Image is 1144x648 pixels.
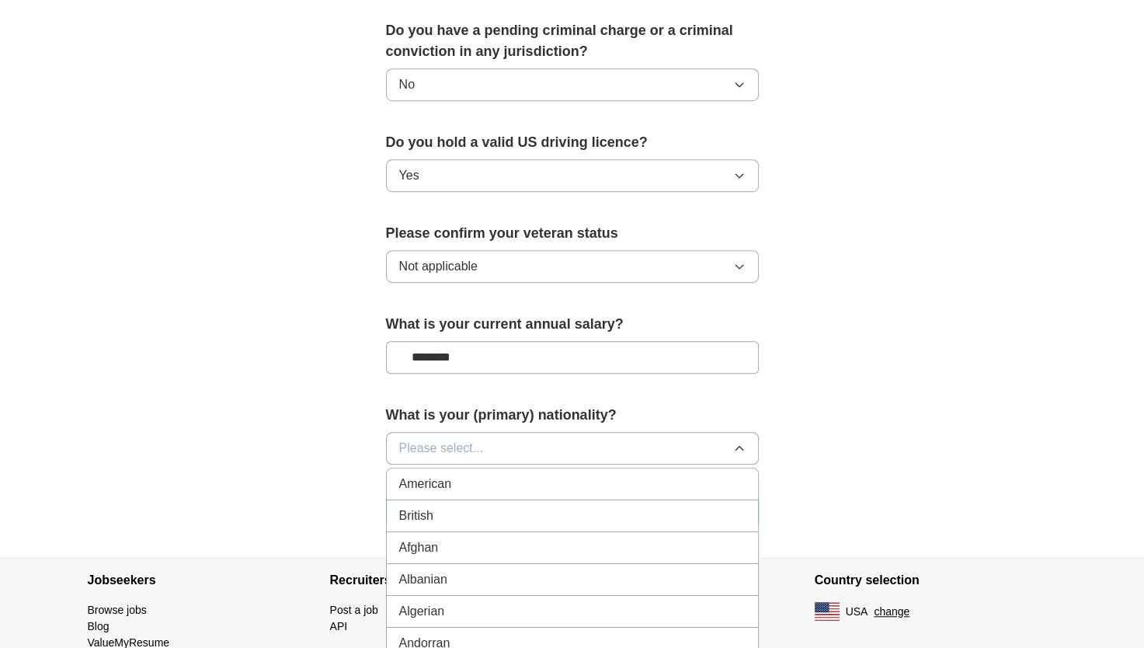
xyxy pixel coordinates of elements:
img: US flag [815,602,840,621]
label: What is your current annual salary? [386,314,759,335]
label: What is your (primary) nationality? [386,405,759,426]
label: Please confirm your veteran status [386,223,759,244]
button: No [386,68,759,101]
span: Albanian [399,570,447,589]
button: Not applicable [386,250,759,283]
span: No [399,75,415,94]
span: USA [846,604,868,620]
a: Blog [88,620,110,632]
span: Not applicable [399,257,478,276]
button: change [874,604,909,620]
a: API [330,620,348,632]
span: British [399,507,433,525]
span: Yes [399,166,419,185]
a: Browse jobs [88,604,147,616]
label: Do you have a pending criminal charge or a criminal conviction in any jurisdiction? [386,20,759,62]
button: Please select... [386,432,759,465]
span: American [399,475,452,493]
h4: Country selection [815,559,1057,602]
span: Algerian [399,602,445,621]
a: Post a job [330,604,378,616]
button: Yes [386,159,759,192]
label: Do you hold a valid US driving licence? [386,132,759,153]
span: Please select... [399,439,484,458]
span: Afghan [399,538,439,557]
